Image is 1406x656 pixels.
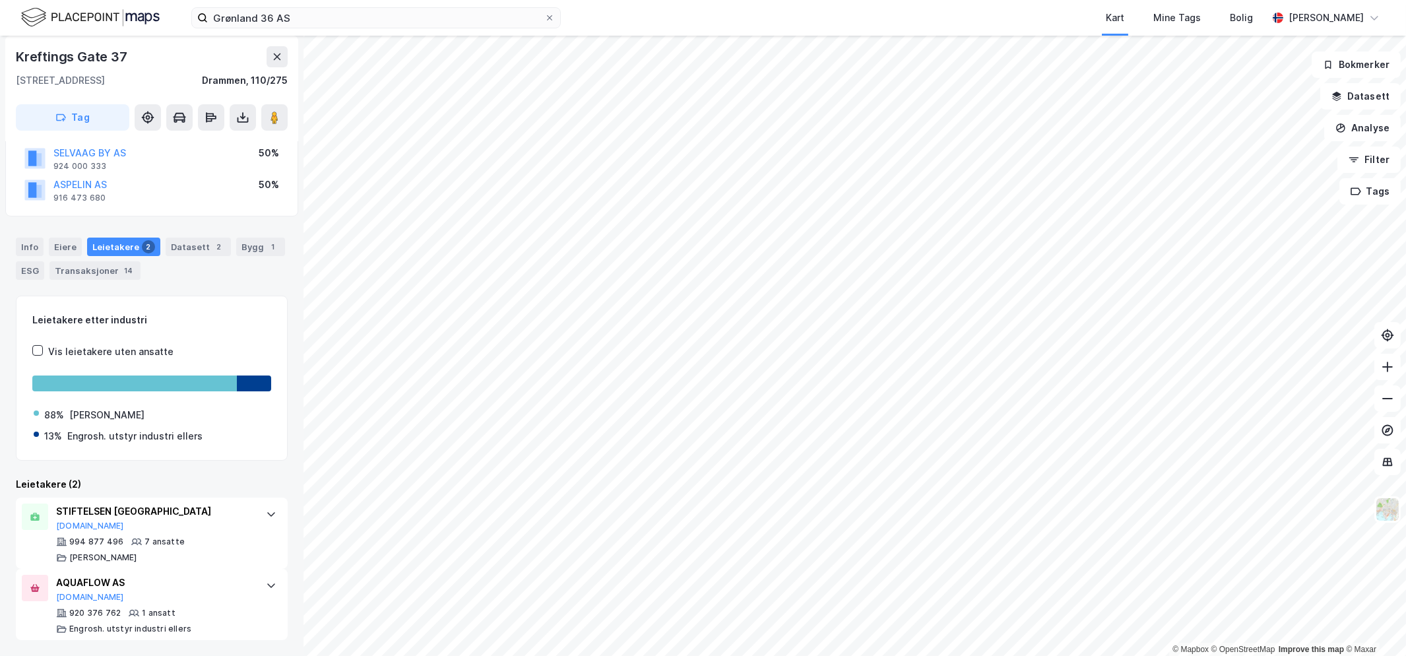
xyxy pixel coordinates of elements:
[69,624,191,634] div: Engrosh. utstyr industri ellers
[259,177,279,193] div: 50%
[56,575,253,591] div: AQUAFLOW AS
[44,407,64,423] div: 88%
[48,344,174,360] div: Vis leietakere uten ansatte
[1230,10,1253,26] div: Bolig
[1340,593,1406,656] iframe: Chat Widget
[87,238,160,256] div: Leietakere
[49,238,82,256] div: Eiere
[69,407,144,423] div: [PERSON_NAME]
[259,145,279,161] div: 50%
[56,521,124,531] button: [DOMAIN_NAME]
[236,238,285,256] div: Bygg
[1320,83,1401,110] button: Datasett
[121,264,135,277] div: 14
[1324,115,1401,141] button: Analyse
[1211,645,1275,654] a: OpenStreetMap
[202,73,288,88] div: Drammen, 110/275
[1339,178,1401,205] button: Tags
[212,240,226,253] div: 2
[1337,147,1401,173] button: Filter
[142,240,155,253] div: 2
[69,537,123,547] div: 994 877 496
[69,552,137,563] div: [PERSON_NAME]
[67,428,203,444] div: Engrosh. utstyr industri ellers
[1289,10,1364,26] div: [PERSON_NAME]
[1106,10,1124,26] div: Kart
[49,261,141,280] div: Transaksjoner
[1172,645,1209,654] a: Mapbox
[144,537,185,547] div: 7 ansatte
[1340,593,1406,656] div: Kontrollprogram for chat
[1375,497,1400,522] img: Z
[16,104,129,131] button: Tag
[53,193,106,203] div: 916 473 680
[53,161,106,172] div: 924 000 333
[69,608,121,618] div: 920 376 762
[16,238,44,256] div: Info
[1279,645,1344,654] a: Improve this map
[16,46,130,67] div: Kreftings Gate 37
[56,592,124,603] button: [DOMAIN_NAME]
[32,312,271,328] div: Leietakere etter industri
[166,238,231,256] div: Datasett
[16,73,105,88] div: [STREET_ADDRESS]
[16,261,44,280] div: ESG
[44,428,62,444] div: 13%
[16,476,288,492] div: Leietakere (2)
[267,240,280,253] div: 1
[21,6,160,29] img: logo.f888ab2527a4732fd821a326f86c7f29.svg
[1153,10,1201,26] div: Mine Tags
[56,504,253,519] div: STIFTELSEN [GEOGRAPHIC_DATA]
[142,608,176,618] div: 1 ansatt
[208,8,544,28] input: Søk på adresse, matrikkel, gårdeiere, leietakere eller personer
[1312,51,1401,78] button: Bokmerker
